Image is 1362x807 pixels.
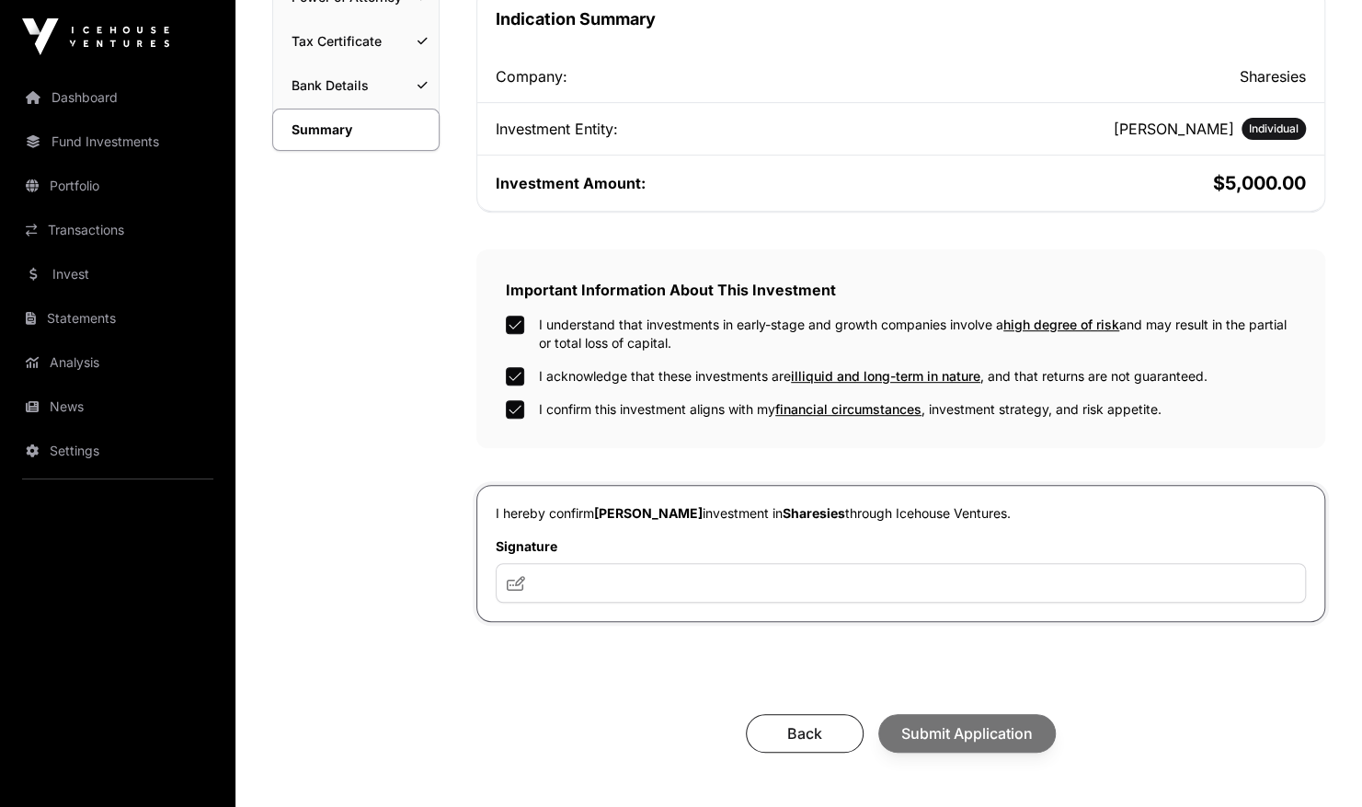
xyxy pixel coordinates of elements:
span: Back [769,722,841,744]
label: I understand that investments in early-stage and growth companies involve a and may result in the... [539,316,1296,352]
span: financial circumstances [775,401,921,417]
a: Portfolio [15,166,221,206]
a: Settings [15,431,221,471]
a: News [15,386,221,427]
a: Statements [15,298,221,339]
span: illiquid and long-term in nature [791,368,980,384]
a: Analysis [15,342,221,383]
label: I confirm this investment aligns with my , investment strategy, and risk appetite. [539,400,1162,419]
iframe: Chat Widget [1270,719,1362,807]
button: Back [746,714,864,753]
h2: $5,000.00 [905,170,1307,196]
span: Sharesies [783,505,845,521]
h2: Important Information About This Investment [506,279,1296,301]
span: Individual [1249,121,1299,136]
div: Company: [496,65,898,87]
a: Transactions [15,210,221,250]
a: Dashboard [15,77,221,118]
span: [PERSON_NAME] [594,505,703,521]
h2: Sharesies [905,65,1307,87]
label: Signature [496,537,1306,556]
img: Icehouse Ventures Logo [22,18,169,55]
a: Invest [15,254,221,294]
p: I hereby confirm investment in through Icehouse Ventures. [496,504,1306,523]
a: Summary [272,109,440,151]
a: Fund Investments [15,121,221,162]
span: high degree of risk [1003,317,1119,332]
span: Investment Amount: [496,174,646,192]
h2: [PERSON_NAME] [1114,118,1234,140]
a: Tax Certificate [273,21,439,62]
h1: Indication Summary [496,6,1306,32]
a: Bank Details [273,65,439,106]
div: Investment Entity: [496,118,898,140]
label: I acknowledge that these investments are , and that returns are not guaranteed. [539,367,1207,386]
